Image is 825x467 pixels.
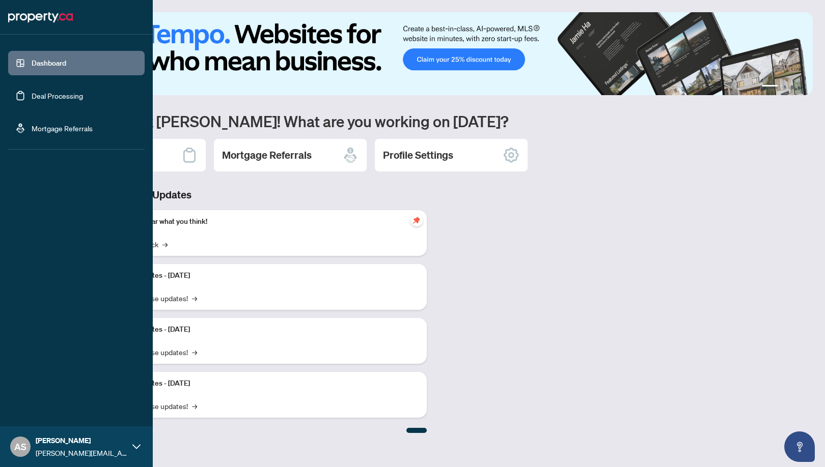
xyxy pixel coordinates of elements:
[8,9,73,25] img: logo
[53,111,813,131] h1: Welcome back [PERSON_NAME]! What are you working on [DATE]?
[790,85,794,89] button: 3
[410,214,423,226] span: pushpin
[36,447,127,458] span: [PERSON_NAME][EMAIL_ADDRESS][DOMAIN_NAME]
[799,85,803,89] button: 4
[36,435,127,446] span: [PERSON_NAME]
[107,216,419,227] p: We want to hear what you think!
[53,188,427,202] h3: Brokerage & Industry Updates
[107,270,419,281] p: Platform Updates - [DATE]
[32,59,66,68] a: Dashboard
[192,293,197,304] span: →
[107,378,419,389] p: Platform Updates - [DATE]
[762,85,778,89] button: 1
[162,239,168,250] span: →
[107,324,419,335] p: Platform Updates - [DATE]
[383,148,453,162] h2: Profile Settings
[14,440,26,454] span: AS
[192,346,197,358] span: →
[53,12,813,95] img: Slide 0
[782,85,786,89] button: 2
[32,124,93,133] a: Mortgage Referrals
[784,431,815,462] button: Open asap
[32,91,83,100] a: Deal Processing
[192,400,197,412] span: →
[222,148,312,162] h2: Mortgage Referrals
